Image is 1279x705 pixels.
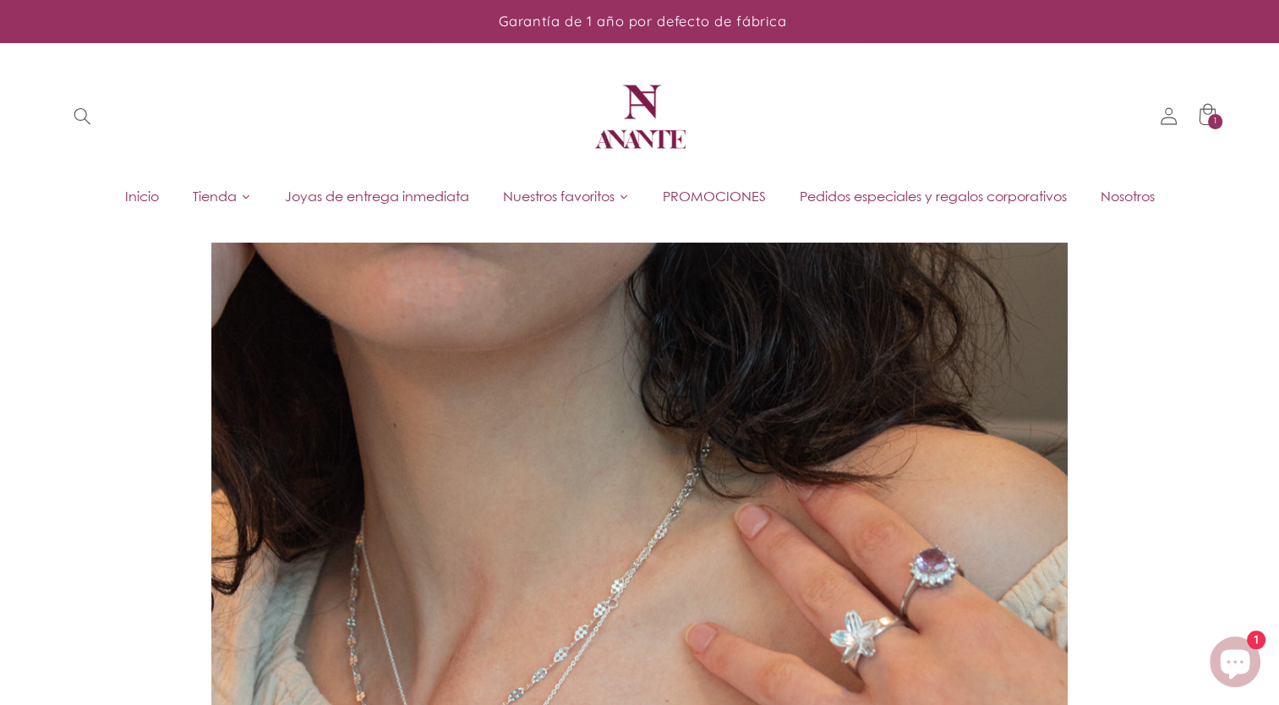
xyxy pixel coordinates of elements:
img: Anante Joyería | Diseño mexicano [589,66,691,167]
inbox-online-store-chat: Chat de la tienda online Shopify [1205,637,1265,691]
a: Pedidos especiales y regalos corporativos [783,183,1084,209]
a: Tienda [176,183,268,209]
span: Inicio [125,187,159,205]
span: Joyas de entrega inmediata [285,187,469,205]
span: Tienda [193,187,237,205]
span: 1 [1213,114,1218,129]
a: PROMOCIONES [646,183,783,209]
span: Pedidos especiales y regalos corporativos [800,187,1067,205]
a: Joyas de entrega inmediata [268,183,486,209]
span: Nuestros favoritos [503,187,615,205]
summary: Búsqueda [63,97,101,136]
a: Nosotros [1084,183,1172,209]
a: Inicio [108,183,176,209]
a: Nuestros favoritos [486,183,646,209]
span: Garantía de 1 año por defecto de fábrica [499,12,786,30]
span: Nosotros [1101,187,1155,205]
a: Anante Joyería | Diseño mexicano [582,59,697,174]
span: PROMOCIONES [663,187,766,205]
